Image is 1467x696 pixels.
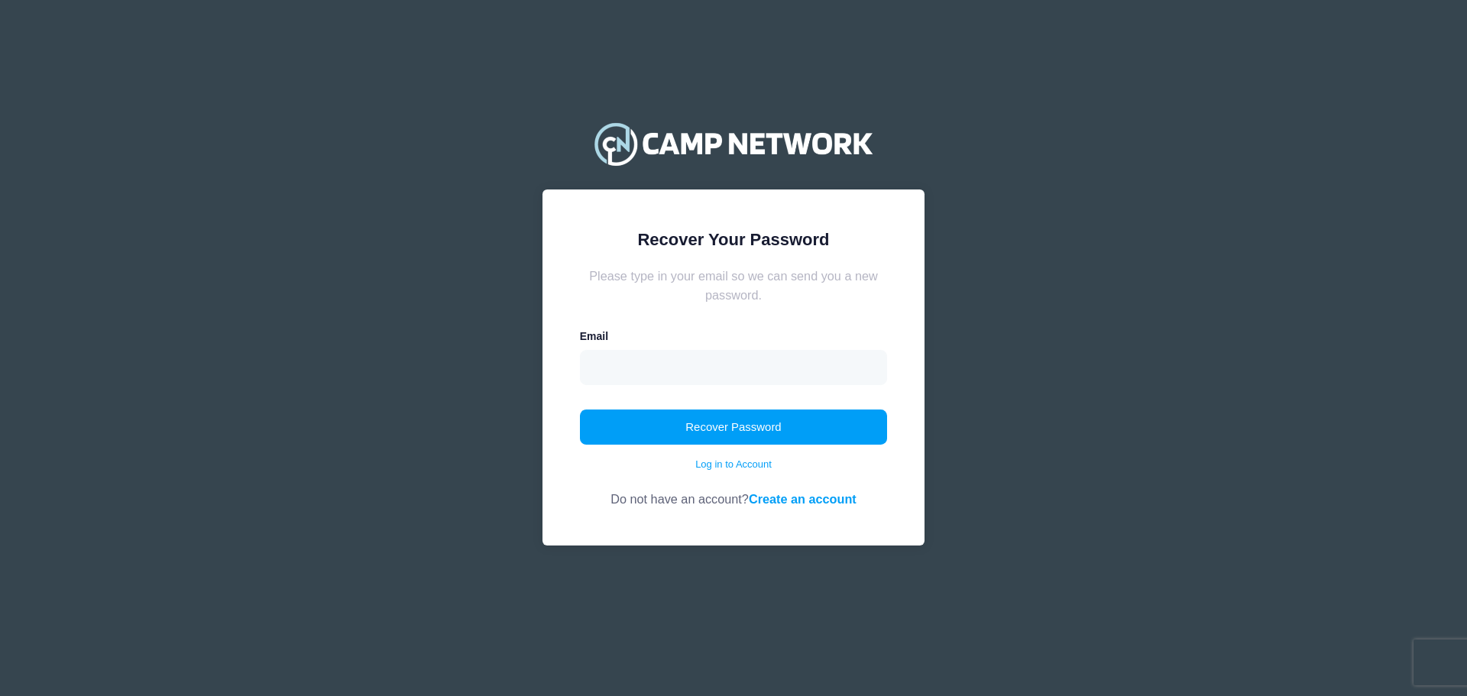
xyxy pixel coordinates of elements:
a: Log in to Account [695,457,772,472]
div: Recover Your Password [580,227,888,252]
label: Email [580,329,608,345]
a: Create an account [749,492,857,506]
img: Camp Network [588,113,879,174]
button: Recover Password [580,410,888,445]
div: Please type in your email so we can send you a new password. [580,267,888,304]
div: Do not have an account? [580,472,888,508]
